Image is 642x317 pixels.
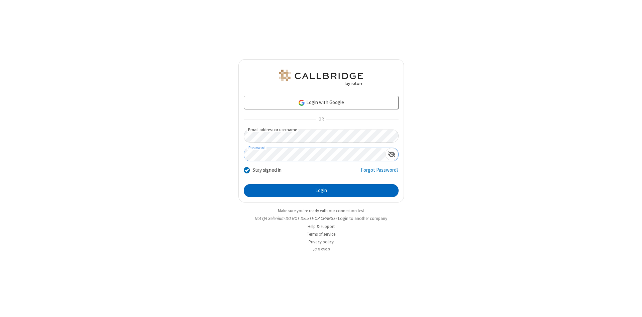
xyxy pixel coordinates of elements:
img: google-icon.png [298,99,305,106]
a: Login with Google [244,96,399,109]
button: Login [244,184,399,197]
a: Terms of service [307,231,335,237]
button: Login to another company [338,215,387,222]
img: QA Selenium DO NOT DELETE OR CHANGE [278,70,364,86]
a: Privacy policy [309,239,334,245]
label: Stay signed in [252,166,282,174]
span: OR [316,115,326,124]
li: v2.6.353.0 [238,246,404,253]
a: Forgot Password? [361,166,399,179]
input: Password [244,148,385,161]
div: Show password [385,148,398,160]
input: Email address or username [244,130,399,143]
a: Help & support [308,224,335,229]
li: Not QA Selenium DO NOT DELETE OR CHANGE? [238,215,404,222]
a: Make sure you're ready with our connection test [278,208,364,214]
iframe: Chat [625,300,637,312]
